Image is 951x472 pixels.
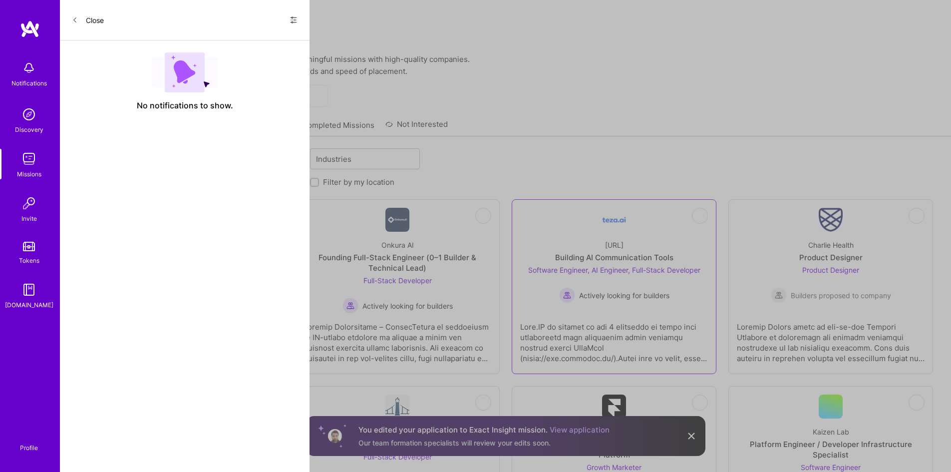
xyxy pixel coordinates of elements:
div: Notifications [11,78,47,88]
div: Discovery [15,124,43,135]
div: Tokens [19,255,39,266]
img: bell [19,58,39,78]
span: No notifications to show. [137,100,233,111]
a: Profile [16,432,41,452]
img: teamwork [19,149,39,169]
div: Profile [20,443,38,452]
div: [DOMAIN_NAME] [5,300,53,310]
img: guide book [19,280,39,300]
img: empty [152,52,218,92]
div: Missions [17,169,41,179]
div: Invite [21,213,37,224]
img: tokens [23,242,35,251]
img: Invite [19,193,39,213]
img: discovery [19,104,39,124]
button: Close [72,12,104,28]
img: logo [20,20,40,38]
